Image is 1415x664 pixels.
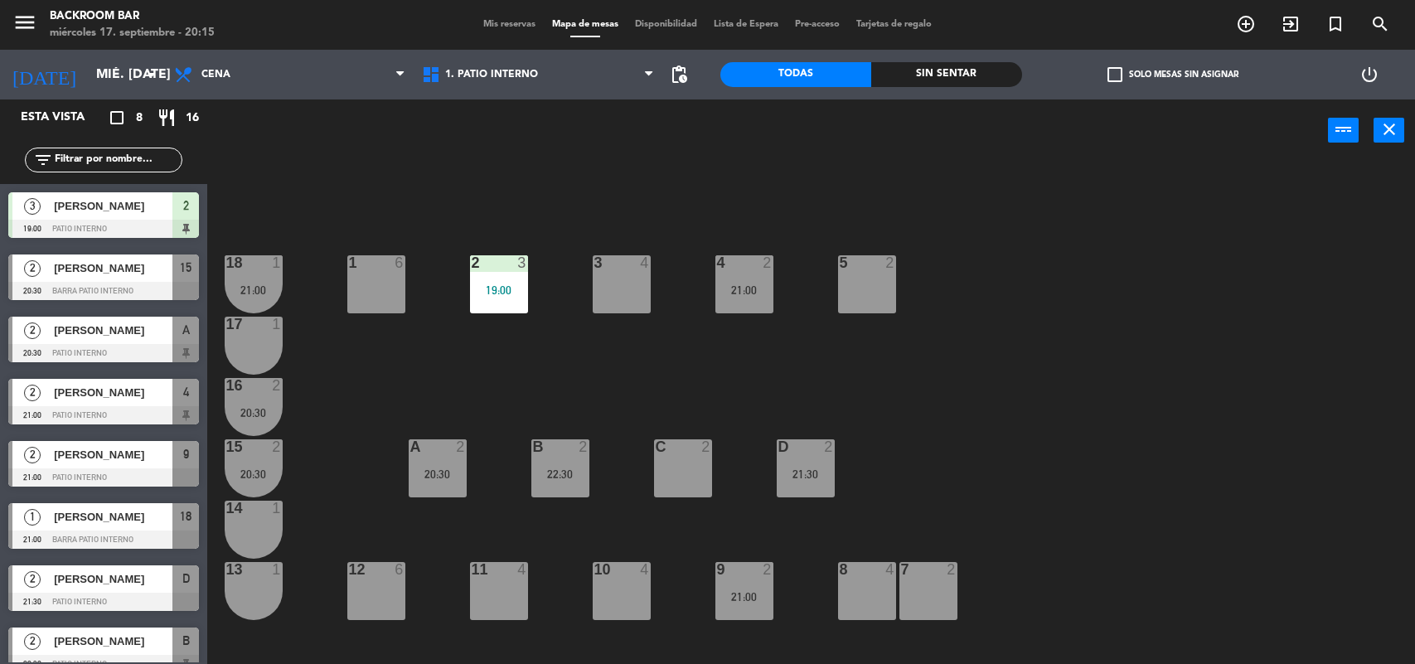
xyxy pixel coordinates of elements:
div: 4 [517,562,527,577]
div: 4 [885,562,895,577]
div: 22:30 [531,468,589,480]
div: 2 [272,439,282,454]
span: Lista de Espera [705,20,787,29]
i: turned_in_not [1325,14,1345,34]
div: 2 [579,439,589,454]
div: 21:30 [777,468,835,480]
i: power_input [1334,119,1354,139]
div: 21:00 [225,284,283,296]
span: 2 [24,633,41,650]
div: D [778,439,779,454]
i: power_settings_new [1359,65,1379,85]
span: D [182,569,190,589]
i: menu [12,10,37,35]
div: 21:00 [715,591,773,603]
div: 1 [272,255,282,270]
div: 5 [840,255,841,270]
div: 2 [763,562,773,577]
div: 1 [272,501,282,516]
span: 1. PATIO INTERNO [445,69,538,80]
div: 20:30 [225,468,283,480]
span: [PERSON_NAME] [54,197,172,215]
span: [PERSON_NAME] [54,384,172,401]
div: 3 [517,255,527,270]
span: 2 [24,385,41,401]
div: 20:30 [409,468,467,480]
div: 20:30 [225,407,283,419]
div: 7 [901,562,902,577]
i: close [1379,119,1399,139]
div: 10 [594,562,595,577]
span: 2 [24,322,41,339]
span: 4 [183,382,189,402]
i: exit_to_app [1281,14,1301,34]
span: B [182,631,190,651]
span: Pre-acceso [787,20,848,29]
div: 6 [395,562,405,577]
span: 3 [24,198,41,215]
i: search [1370,14,1390,34]
span: Tarjetas de regalo [848,20,940,29]
div: 2 [272,378,282,393]
span: 2 [24,447,41,463]
div: 2 [824,439,834,454]
div: B [533,439,534,454]
span: [PERSON_NAME] [54,446,172,463]
div: 11 [472,562,472,577]
div: 6 [395,255,405,270]
i: add_circle_outline [1236,14,1256,34]
span: 1 [24,509,41,526]
span: check_box_outline_blank [1107,67,1122,82]
div: 1 [272,317,282,332]
div: 1 [349,255,350,270]
span: 15 [180,258,191,278]
label: Solo mesas sin asignar [1107,67,1238,82]
span: 8 [136,109,143,128]
div: 8 [840,562,841,577]
div: A [410,439,411,454]
span: Disponibilidad [627,20,705,29]
span: 2 [24,260,41,277]
div: Todas [720,62,871,87]
div: 18 [226,255,227,270]
div: 4 [640,255,650,270]
div: 3 [594,255,595,270]
div: 13 [226,562,227,577]
span: Mapa de mesas [544,20,627,29]
div: 17 [226,317,227,332]
span: [PERSON_NAME] [54,508,172,526]
span: [PERSON_NAME] [54,259,172,277]
div: 2 [885,255,895,270]
span: Cena [201,69,230,80]
div: 2 [472,255,472,270]
span: [PERSON_NAME] [54,632,172,650]
button: menu [12,10,37,41]
div: 1 [272,562,282,577]
span: [PERSON_NAME] [54,322,172,339]
div: 21:00 [715,284,773,296]
button: power_input [1328,118,1359,143]
span: 2 [24,571,41,588]
span: 16 [186,109,199,128]
div: 2 [701,439,711,454]
div: 4 [717,255,718,270]
i: restaurant [157,108,177,128]
span: Mis reservas [475,20,544,29]
i: filter_list [33,150,53,170]
div: 2 [947,562,957,577]
div: Esta vista [8,108,119,128]
div: C [656,439,657,454]
button: close [1374,118,1404,143]
div: 9 [717,562,718,577]
span: A [182,320,190,340]
i: crop_square [107,108,127,128]
div: miércoles 17. septiembre - 20:15 [50,25,215,41]
div: 4 [640,562,650,577]
div: Sin sentar [871,62,1022,87]
div: 12 [349,562,350,577]
input: Filtrar por nombre... [53,151,182,169]
div: 15 [226,439,227,454]
div: 16 [226,378,227,393]
span: 9 [183,444,189,464]
div: 14 [226,501,227,516]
